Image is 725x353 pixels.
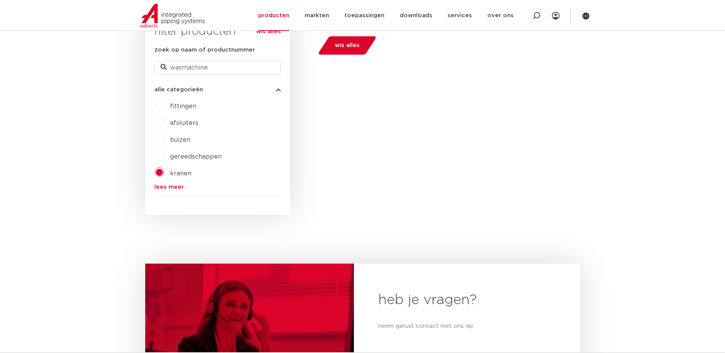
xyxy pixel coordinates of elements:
[154,45,255,55] label: zoek op naam of productnummer
[335,39,360,52] span: wis alles
[378,322,556,331] p: neem gerust contact met ons op
[170,103,196,109] a: fittingen
[154,184,281,190] a: lees meer
[170,170,191,176] a: kranen
[170,137,190,143] a: buizen
[154,24,281,39] h3: filter producten
[154,87,281,92] button: alle categorieën
[170,154,222,160] a: gereedschappen
[256,27,281,36] a: wis alles
[154,87,203,92] span: alle categorieën
[378,291,556,309] h2: heb je vragen?
[154,61,281,74] input: zoeken
[170,120,198,126] a: afsluiters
